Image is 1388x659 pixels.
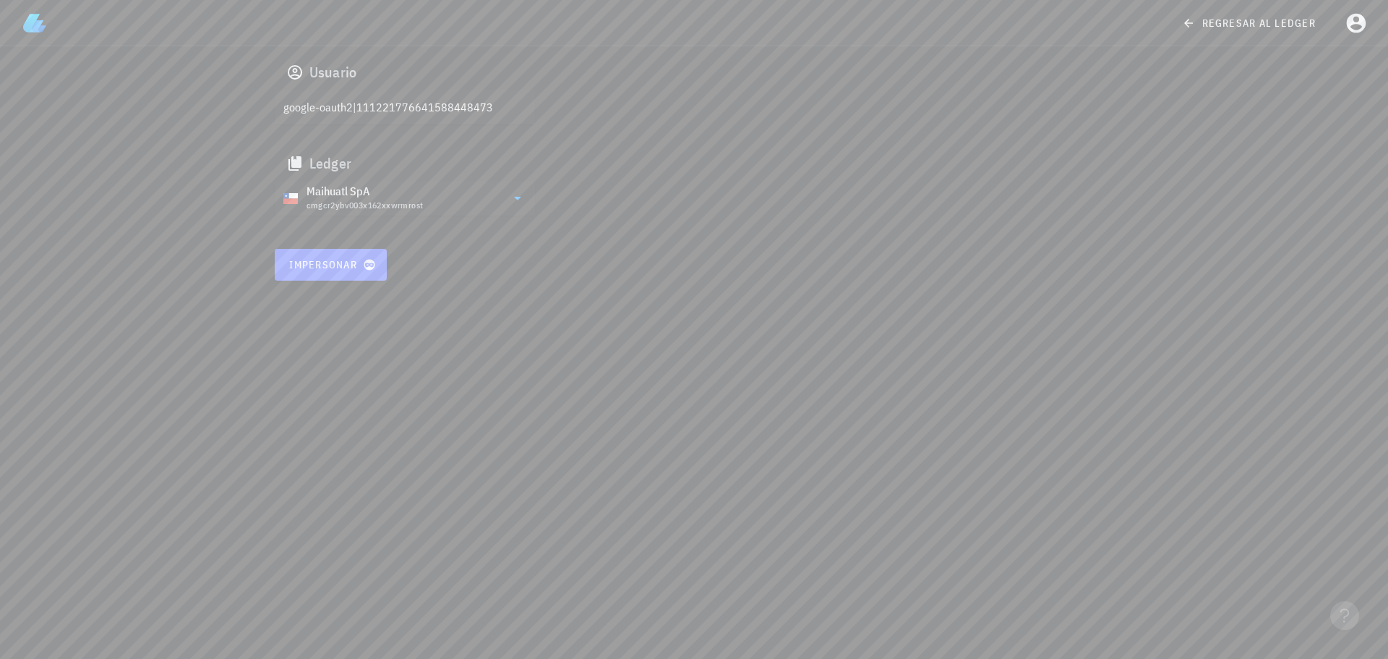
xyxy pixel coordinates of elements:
img: LedgiFi [23,12,46,35]
span: Usuario [309,61,357,84]
div: cmgcr2ybv003x162xxwrmrost [307,198,424,213]
button: Impersonar [275,249,387,281]
a: regresar al ledger [1173,10,1327,36]
span: Ledger [309,152,352,175]
span: Impersonar [288,258,373,271]
div: Maihuatl SpA cmgcr2ybv003x162xxwrmrost [275,181,535,216]
span: regresar al ledger [1185,17,1316,30]
div: Maihuatl SpA [307,184,424,198]
div: CLP-icon [283,191,298,205]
